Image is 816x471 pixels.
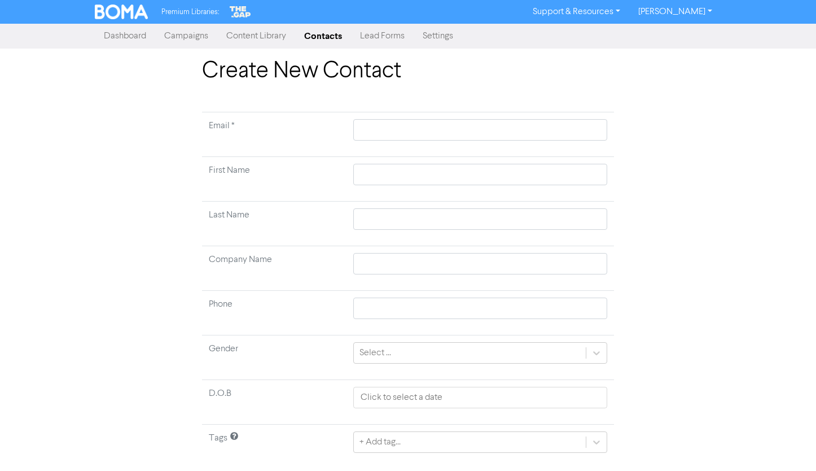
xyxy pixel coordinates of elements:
td: Gender [202,335,346,380]
td: Company Name [202,246,346,291]
span: Premium Libraries: [161,8,219,16]
a: Contacts [295,25,351,47]
td: Tags [202,425,346,469]
div: Select ... [359,346,391,360]
a: Settings [414,25,462,47]
td: Last Name [202,202,346,246]
a: Campaigns [155,25,217,47]
input: Click to select a date [353,387,607,408]
td: First Name [202,157,346,202]
td: Phone [202,291,346,335]
h1: Create New Contact [202,58,614,85]
a: Dashboard [95,25,155,47]
td: D.O.B [202,380,346,425]
td: Required [202,112,346,157]
img: The Gap [228,5,253,19]
a: Support & Resources [524,3,629,21]
a: Content Library [217,25,295,47]
a: Lead Forms [351,25,414,47]
img: BOMA Logo [95,5,148,19]
iframe: Chat Widget [760,417,816,471]
div: + Add tag... [359,435,401,449]
a: [PERSON_NAME] [629,3,721,21]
